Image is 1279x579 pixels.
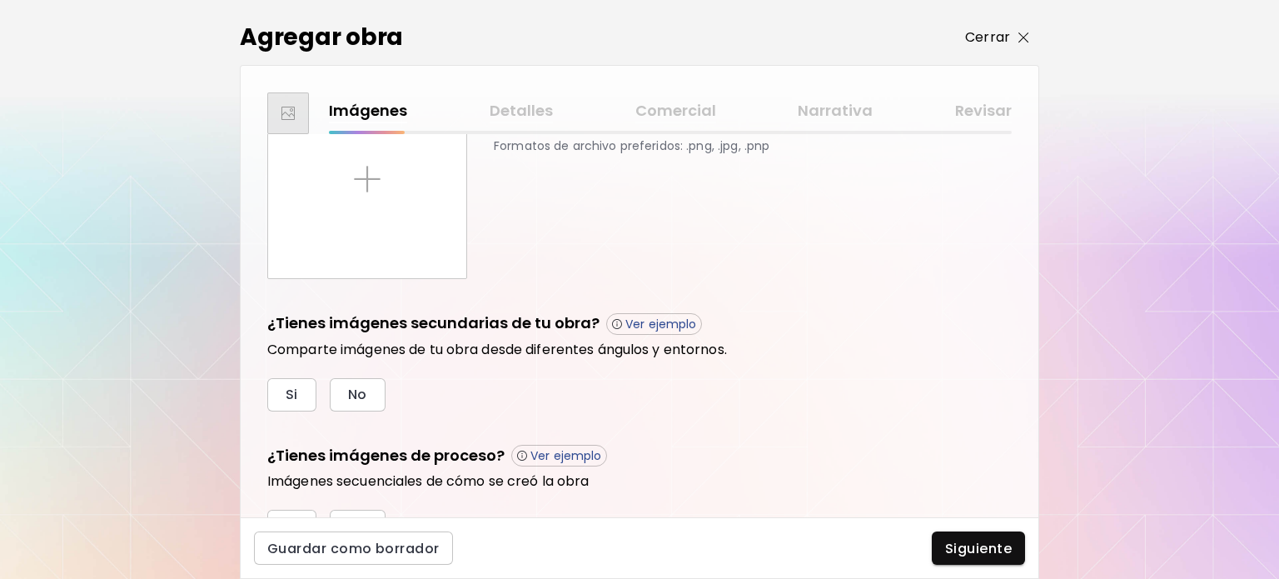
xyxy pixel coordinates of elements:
button: Guardar como borrador [254,532,453,565]
p: Ver ejemplo [530,448,601,463]
img: placeholder [354,166,381,192]
span: No [348,386,367,403]
h6: Comparte imágenes de tu obra desde diferentes ángulos y entornos. [267,342,1012,358]
h5: ¿Tienes imágenes de proceso? [267,445,505,467]
button: Siguiente [932,532,1025,565]
p: Ver ejemplo [625,317,696,332]
button: Ver ejemplo [606,313,702,335]
h5: ¿Tienes imágenes secundarias de tu obra? [267,312,600,335]
p: Formatos de archivo preferidos: .png, .jpg, .pnp [494,139,1012,152]
button: Si [267,378,316,412]
button: No [330,378,386,412]
span: Si [286,386,298,403]
button: Ver ejemplo [511,445,607,467]
img: thumbnail [281,107,295,120]
h6: Imágenes secuenciales de cómo se creó la obra [267,473,1012,490]
span: Guardar como borrador [267,540,440,557]
span: Siguiente [945,540,1012,557]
